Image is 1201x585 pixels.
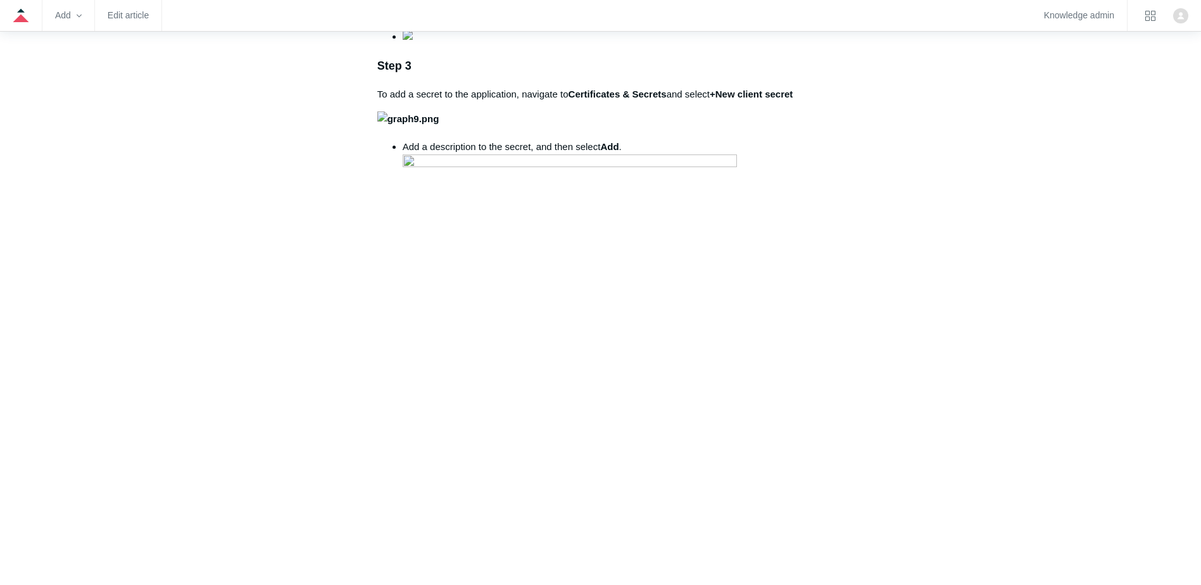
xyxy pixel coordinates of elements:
h3: Step 3 [377,57,824,75]
strong: Certificates & Secrets [569,89,667,99]
zd-hc-trigger: Click your profile icon to open the profile menu [1173,8,1188,23]
a: Edit article [108,12,149,19]
img: graph9.png [377,111,439,127]
p: To add a secret to the application, navigate to and select [377,87,824,102]
img: 39969859854995 [403,30,413,40]
zd-hc-trigger: Add [55,12,82,19]
strong: Add [600,141,619,152]
a: Knowledge admin [1044,12,1114,19]
img: user avatar [1173,8,1188,23]
strong: +New client secret [710,89,793,99]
